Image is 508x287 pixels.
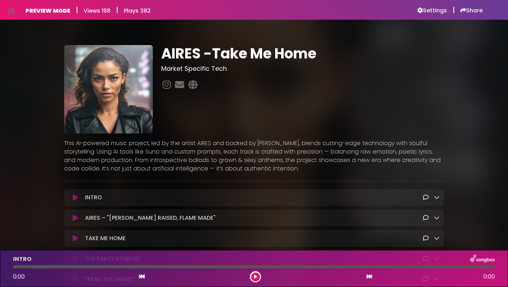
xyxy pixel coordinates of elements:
img: songbox-logo-white.png [470,255,495,264]
img: nY8tuuUUROaZ0ycu6YtA [64,45,153,133]
h5: | [116,6,118,14]
h5: | [453,6,455,14]
h1: AIRES -Take Me Home [161,45,444,62]
p: This AI-powered music project, led by the artist AIRES and backed by [PERSON_NAME], blends cuttin... [64,139,444,173]
a: Settings [417,7,447,14]
a: Share [460,7,483,14]
span: 0:00 [483,273,495,281]
p: AIRES – "[PERSON_NAME] RAISED, FLAME MADE" [85,214,216,222]
h6: PREVIEW MODE [25,7,70,14]
p: TAKE ME HOME [85,234,126,243]
p: INTRO [13,255,31,263]
h6: Plays 382 [124,7,151,14]
p: INTRO [85,193,102,202]
h3: Market Specific Tech [161,65,444,73]
span: 0:00 [13,273,25,281]
h5: | [76,6,78,14]
h6: Views 198 [84,7,110,14]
